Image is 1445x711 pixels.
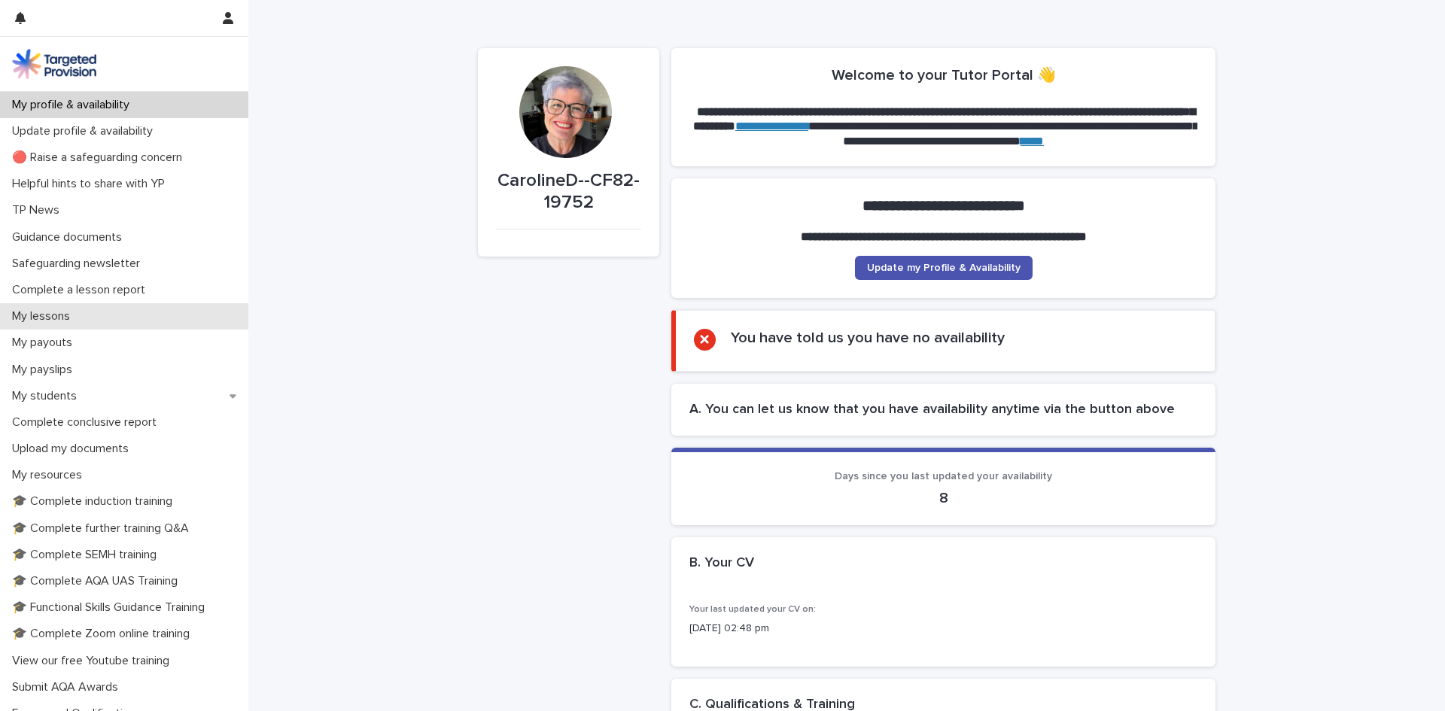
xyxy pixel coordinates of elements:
[6,415,169,430] p: Complete conclusive report
[6,283,157,297] p: Complete a lesson report
[6,521,201,536] p: 🎓 Complete further training Q&A
[6,680,130,694] p: Submit AQA Awards
[689,402,1197,418] h2: A. You can let us know that you have availability anytime via the button above
[6,494,184,509] p: 🎓 Complete induction training
[6,600,217,615] p: 🎓 Functional Skills Guidance Training
[6,654,181,668] p: View our free Youtube training
[12,49,96,79] img: M5nRWzHhSzIhMunXDL62
[835,471,1052,482] span: Days since you last updated your availability
[6,548,169,562] p: 🎓 Complete SEMH training
[689,621,1197,637] p: [DATE] 02:48 pm
[6,177,177,191] p: Helpful hints to share with YP
[6,363,84,377] p: My payslips
[496,170,641,214] p: CarolineD--CF82-19752
[832,66,1056,84] h2: Welcome to your Tutor Portal 👋
[6,574,190,588] p: 🎓 Complete AQA UAS Training
[6,389,89,403] p: My students
[6,150,194,165] p: 🔴 Raise a safeguarding concern
[6,442,141,456] p: Upload my documents
[6,627,202,641] p: 🎓 Complete Zoom online training
[6,98,141,112] p: My profile & availability
[689,555,754,572] h2: B. Your CV
[689,489,1197,507] p: 8
[731,329,1005,347] h2: You have told us you have no availability
[6,336,84,350] p: My payouts
[6,203,71,217] p: TP News
[6,230,134,245] p: Guidance documents
[867,263,1021,273] span: Update my Profile & Availability
[689,605,816,614] span: Your last updated your CV on:
[6,309,82,324] p: My lessons
[855,256,1033,280] a: Update my Profile & Availability
[6,257,152,271] p: Safeguarding newsletter
[6,468,94,482] p: My resources
[6,124,165,138] p: Update profile & availability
